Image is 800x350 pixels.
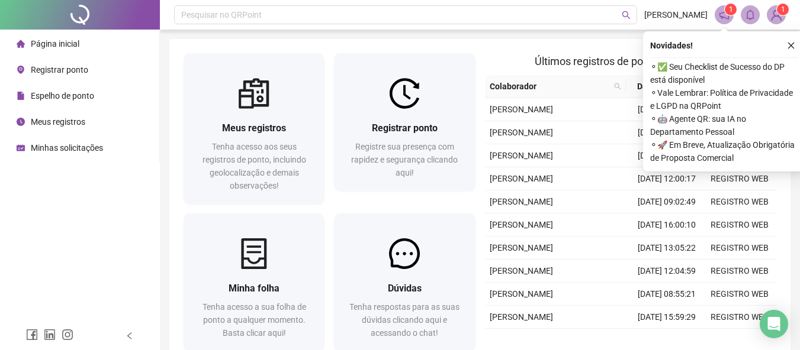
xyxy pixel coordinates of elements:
[631,80,682,93] span: Data/Hora
[781,5,785,14] span: 1
[372,122,438,134] span: Registrar ponto
[777,4,789,15] sup: Atualize o seu contato no menu Meus Dados
[787,41,795,50] span: close
[626,75,696,98] th: Data/Hora
[31,91,94,101] span: Espelho de ponto
[650,112,798,138] span: ⚬ 🤖 Agente QR: sua IA no Departamento Pessoal
[631,98,703,121] td: [DATE] 08:56:20
[490,197,553,206] span: [PERSON_NAME]
[203,142,306,190] span: Tenha acesso aos seus registros de ponto, incluindo geolocalização e demais observações!
[767,6,785,24] img: 92118
[31,65,88,74] span: Registrar ponto
[729,5,733,14] span: 1
[490,174,553,183] span: [PERSON_NAME]
[631,190,703,213] td: [DATE] 09:02:49
[535,55,726,67] span: Últimos registros de ponto sincronizados
[349,302,460,338] span: Tenha respostas para as suas dúvidas clicando aqui e acessando o chat!
[229,283,279,294] span: Minha folha
[612,77,624,95] span: search
[203,302,306,338] span: Tenha acesso a sua folha de ponto a qualquer momento. Basta clicar aqui!
[719,9,730,20] span: notification
[703,306,776,329] td: REGISTRO WEB
[703,260,776,283] td: REGISTRO WEB
[703,283,776,306] td: REGISTRO WEB
[17,66,25,74] span: environment
[703,213,776,236] td: REGISTRO WEB
[26,329,38,341] span: facebook
[631,260,703,283] td: [DATE] 12:04:59
[644,8,708,21] span: [PERSON_NAME]
[650,138,798,164] span: ⚬ 🚀 Em Breve, Atualização Obrigatória de Proposta Comercial
[490,128,553,137] span: [PERSON_NAME]
[703,167,776,190] td: REGISTRO WEB
[17,144,25,152] span: schedule
[222,122,286,134] span: Meus registros
[31,117,85,127] span: Meus registros
[62,329,73,341] span: instagram
[44,329,56,341] span: linkedin
[703,236,776,260] td: REGISTRO WEB
[725,4,737,15] sup: 1
[631,283,703,306] td: [DATE] 08:55:21
[126,332,134,340] span: left
[490,80,610,93] span: Colaborador
[490,312,553,322] span: [PERSON_NAME]
[631,144,703,167] td: [DATE] 13:00:27
[490,151,553,160] span: [PERSON_NAME]
[650,39,693,52] span: Novidades !
[490,105,553,114] span: [PERSON_NAME]
[631,306,703,329] td: [DATE] 15:59:29
[184,53,325,204] a: Meus registrosTenha acesso aos seus registros de ponto, incluindo geolocalização e demais observa...
[31,39,79,48] span: Página inicial
[17,92,25,100] span: file
[631,236,703,260] td: [DATE] 13:05:22
[760,310,788,338] div: Open Intercom Messenger
[17,40,25,48] span: home
[490,243,553,252] span: [PERSON_NAME]
[622,11,631,20] span: search
[388,283,422,294] span: Dúvidas
[490,266,553,276] span: [PERSON_NAME]
[334,53,475,191] a: Registrar pontoRegistre sua presença com rapidez e segurança clicando aqui!
[31,143,103,153] span: Minhas solicitações
[703,190,776,213] td: REGISTRO WEB
[490,289,553,299] span: [PERSON_NAME]
[614,83,621,90] span: search
[631,121,703,144] td: [DATE] 16:01:51
[650,86,798,112] span: ⚬ Vale Lembrar: Política de Privacidade e LGPD na QRPoint
[17,118,25,126] span: clock-circle
[631,167,703,190] td: [DATE] 12:00:17
[745,9,756,20] span: bell
[650,60,798,86] span: ⚬ ✅ Seu Checklist de Sucesso do DP está disponível
[490,220,553,229] span: [PERSON_NAME]
[351,142,458,177] span: Registre sua presença com rapidez e segurança clicando aqui!
[631,213,703,236] td: [DATE] 16:00:10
